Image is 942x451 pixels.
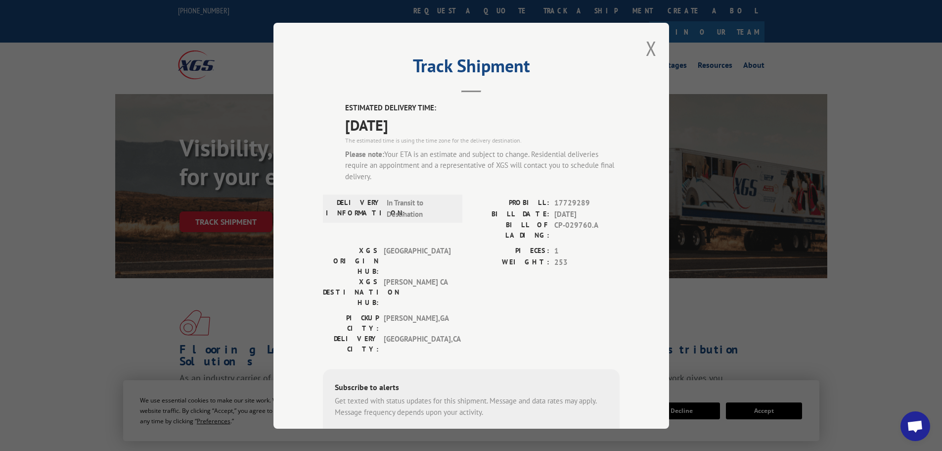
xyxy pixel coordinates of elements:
label: BILL OF LADING: [471,220,549,241]
label: DELIVERY CITY: [323,334,379,354]
span: CP-029760.A [554,220,620,241]
span: [DATE] [554,208,620,220]
label: ESTIMATED DELIVERY TIME: [345,102,620,114]
label: WEIGHT: [471,256,549,268]
div: The estimated time is using the time zone for the delivery destination. [345,136,620,145]
strong: Please note: [345,149,384,158]
span: [PERSON_NAME] , GA [384,313,450,334]
div: Open chat [900,411,930,441]
span: [PERSON_NAME] CA [384,277,450,308]
div: Subscribe to alerts [335,381,608,396]
span: [GEOGRAPHIC_DATA] [384,246,450,277]
h2: Track Shipment [323,59,620,78]
div: Get texted with status updates for this shipment. Message and data rates may apply. Message frequ... [335,396,608,418]
label: XGS ORIGIN HUB: [323,246,379,277]
label: PIECES: [471,246,549,257]
label: PICKUP CITY: [323,313,379,334]
label: XGS DESTINATION HUB: [323,277,379,308]
label: BILL DATE: [471,208,549,220]
div: Your ETA is an estimate and subject to change. Residential deliveries require an appointment and ... [345,149,620,182]
span: 253 [554,256,620,268]
span: 1 [554,246,620,257]
span: [DATE] [345,113,620,136]
span: In Transit to Destination [387,198,453,220]
button: Close modal [646,35,657,61]
label: DELIVERY INFORMATION: [326,198,382,220]
span: 17729289 [554,198,620,209]
label: PROBILL: [471,198,549,209]
span: [GEOGRAPHIC_DATA] , CA [384,334,450,354]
